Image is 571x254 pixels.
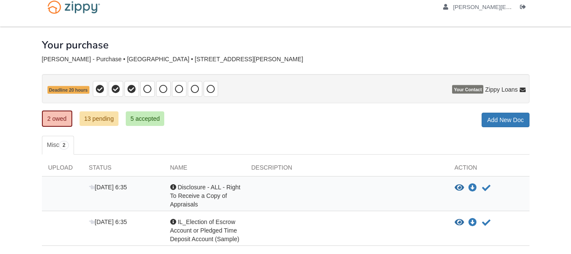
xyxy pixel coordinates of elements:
[59,141,69,149] span: 2
[126,111,165,126] a: 5 accepted
[83,163,164,176] div: Status
[448,163,530,176] div: Action
[170,184,240,208] span: Disclosure - ALL - Right To Receive a Copy of Appraisals
[455,218,464,227] button: View IL_Election of Escrow Account or Pledged Time Deposit Account (Sample)
[42,111,72,127] a: 2 owed
[485,85,518,94] span: Zippy Loans
[481,183,491,193] button: Acknowledge receipt of document
[47,86,89,94] span: Deadline 20 hours
[468,219,477,226] a: Download IL_Election of Escrow Account or Pledged Time Deposit Account (Sample)
[520,4,530,12] a: Log out
[482,113,530,127] a: Add New Doc
[468,185,477,191] a: Download Disclosure - ALL - Right To Receive a Copy of Appraisals
[245,163,448,176] div: Description
[89,218,127,225] span: [DATE] 6:35
[42,56,530,63] div: [PERSON_NAME] - Purchase • [GEOGRAPHIC_DATA] • [STREET_ADDRESS][PERSON_NAME]
[42,39,109,51] h1: Your purchase
[481,218,491,228] button: Acknowledge receipt of document
[452,85,483,94] span: Your Contact
[89,184,127,191] span: [DATE] 6:35
[164,163,245,176] div: Name
[455,184,464,192] button: View Disclosure - ALL - Right To Receive a Copy of Appraisals
[42,163,83,176] div: Upload
[170,218,240,242] span: IL_Election of Escrow Account or Pledged Time Deposit Account (Sample)
[42,136,74,155] a: Misc
[80,111,118,126] a: 13 pending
